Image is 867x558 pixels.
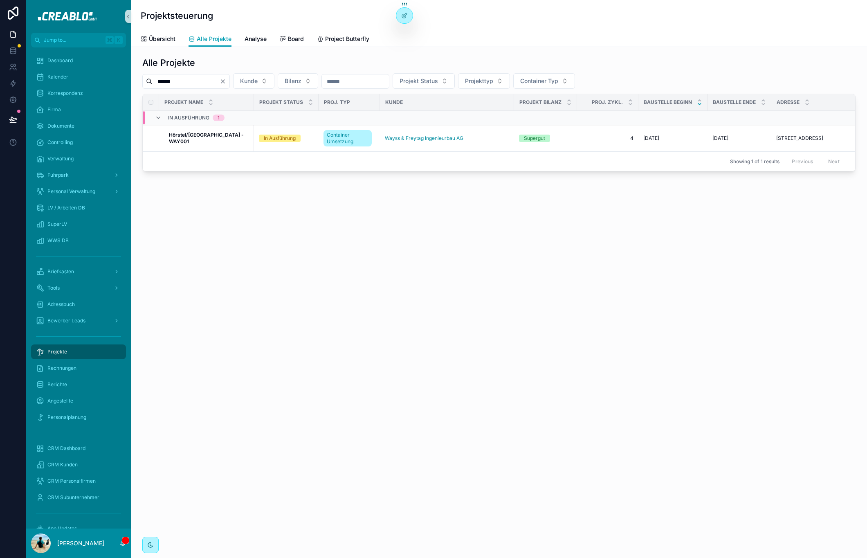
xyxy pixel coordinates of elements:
[393,73,455,89] button: Select Button
[47,237,69,244] span: WWS DB
[47,90,83,97] span: Korrespondenz
[385,99,403,106] span: Kunde
[259,135,314,142] a: In Ausführung
[31,264,126,279] a: Briefkasten
[31,168,126,182] a: Fuhrpark
[47,172,69,178] span: Fuhrpark
[713,99,756,106] span: Baustelle Ende
[730,158,779,165] span: Showing 1 of 1 results
[31,281,126,295] a: Tools
[31,86,126,101] a: Korrespondenz
[47,268,74,275] span: Briefkasten
[32,10,124,23] img: App logo
[47,398,73,404] span: Angestellte
[712,135,766,142] a: [DATE]
[47,494,99,501] span: CRM Subunternehmer
[47,414,86,421] span: Personalplanung
[592,99,623,106] span: Proj. Zykl.
[31,490,126,505] a: CRM Subunternehmer
[47,317,85,324] span: Bewerber Leads
[245,35,267,43] span: Analyse
[259,99,303,106] span: Projekt Status
[465,77,493,85] span: Projekttyp
[31,200,126,215] a: LV / Arbeiten DB
[47,57,73,64] span: Dashboard
[31,135,126,150] a: Controlling
[142,57,195,68] h1: Alle Projekte
[141,32,175,48] a: Übersicht
[47,461,78,468] span: CRM Kunden
[47,349,67,355] span: Projekte
[31,313,126,328] a: Bewerber Leads
[164,99,203,106] span: Projekt Name
[57,539,104,547] p: [PERSON_NAME]
[47,478,96,484] span: CRM Personalfirmen
[385,135,463,142] span: Wayss & Freytag Ingenieurbau AG
[288,35,304,43] span: Board
[280,32,304,48] a: Board
[323,128,375,148] a: Container Umsetzung
[776,135,823,142] span: [STREET_ADDRESS]
[220,78,229,85] button: Clear
[324,99,350,106] span: Proj. Typ
[218,115,220,121] div: 1
[47,525,77,532] span: App Updates
[240,77,258,85] span: Kunde
[385,135,509,142] a: Wayss & Freytag Ingenieurbau AG
[47,123,74,129] span: Dokumente
[169,132,249,145] a: Hörstel/[GEOGRAPHIC_DATA] - WAY001
[47,365,76,371] span: Rechnungen
[317,32,369,48] a: Project Butterfly
[31,70,126,84] a: Kalender
[285,77,301,85] span: Bilanz
[520,77,558,85] span: Container Typ
[323,130,372,146] a: Container Umsetzung
[278,73,318,89] button: Select Button
[47,221,67,227] span: SuperLV
[31,217,126,232] a: SuperLV
[47,74,68,80] span: Kalender
[169,132,245,144] strong: Hörstel/[GEOGRAPHIC_DATA] - WAY001
[712,135,728,142] span: [DATE]
[149,35,175,43] span: Übersicht
[31,233,126,248] a: WWS DB
[524,135,545,142] div: Supergut
[47,301,75,308] span: Adressbuch
[31,474,126,488] a: CRM Personalfirmen
[582,135,633,142] a: 4
[31,377,126,392] a: Berichte
[26,47,131,529] div: scrollable content
[47,188,95,195] span: Personal Verwaltung
[197,35,231,43] span: Alle Projekte
[31,361,126,376] a: Rechnungen
[643,135,703,142] a: [DATE]
[47,285,60,291] span: Tools
[519,99,562,106] span: Projekt Bilanz
[325,35,369,43] span: Project Butterfly
[44,37,102,43] span: Jump to...
[643,135,659,142] span: [DATE]
[400,77,438,85] span: Projekt Status
[31,410,126,425] a: Personalplanung
[47,106,61,113] span: Firma
[31,119,126,133] a: Dokumente
[47,445,85,452] span: CRM Dashboard
[644,99,692,106] span: Baustelle Beginn
[519,135,572,142] a: Supergut
[31,184,126,199] a: Personal Verwaltung
[233,73,274,89] button: Select Button
[47,205,85,211] span: LV / Arbeiten DB
[31,102,126,117] a: Firma
[245,32,267,48] a: Analyse
[777,99,800,106] span: Adresse
[31,53,126,68] a: Dashboard
[264,135,296,142] div: In Ausführung
[47,381,67,388] span: Berichte
[458,73,510,89] button: Select Button
[115,37,122,43] span: K
[31,457,126,472] a: CRM Kunden
[189,32,231,47] a: Alle Projekte
[513,73,575,89] button: Select Button
[31,441,126,456] a: CRM Dashboard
